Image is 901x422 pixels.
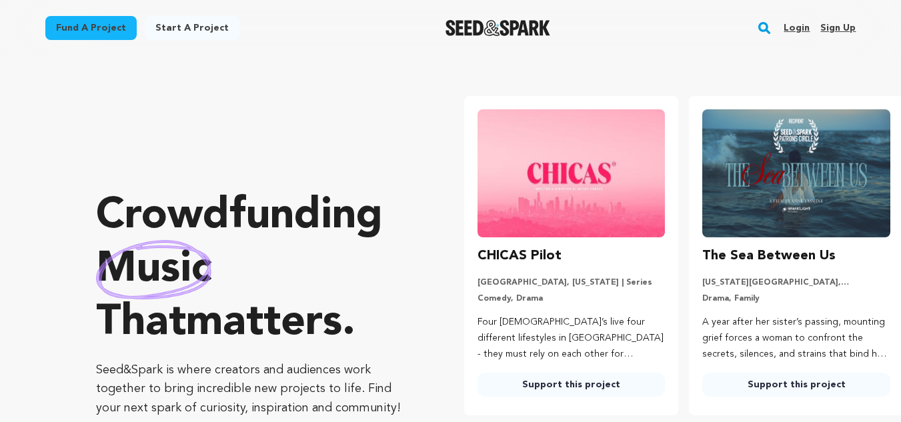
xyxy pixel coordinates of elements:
[96,240,211,299] img: hand sketched image
[478,245,562,267] h3: CHICAS Pilot
[820,17,856,39] a: Sign up
[702,293,890,304] p: Drama, Family
[478,315,666,362] p: Four [DEMOGRAPHIC_DATA]’s live four different lifestyles in [GEOGRAPHIC_DATA] - they must rely on...
[784,17,810,39] a: Login
[145,16,239,40] a: Start a project
[96,190,411,350] p: Crowdfunding that .
[702,109,890,237] img: The Sea Between Us image
[445,20,550,36] a: Seed&Spark Homepage
[702,277,890,288] p: [US_STATE][GEOGRAPHIC_DATA], [US_STATE] | Film Short
[702,315,890,362] p: A year after her sister’s passing, mounting grief forces a woman to confront the secrets, silence...
[478,293,666,304] p: Comedy, Drama
[186,302,342,345] span: matters
[702,373,890,397] a: Support this project
[478,109,666,237] img: CHICAS Pilot image
[478,277,666,288] p: [GEOGRAPHIC_DATA], [US_STATE] | Series
[445,20,550,36] img: Seed&Spark Logo Dark Mode
[702,245,836,267] h3: The Sea Between Us
[96,361,411,418] p: Seed&Spark is where creators and audiences work together to bring incredible new projects to life...
[478,373,666,397] a: Support this project
[45,16,137,40] a: Fund a project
